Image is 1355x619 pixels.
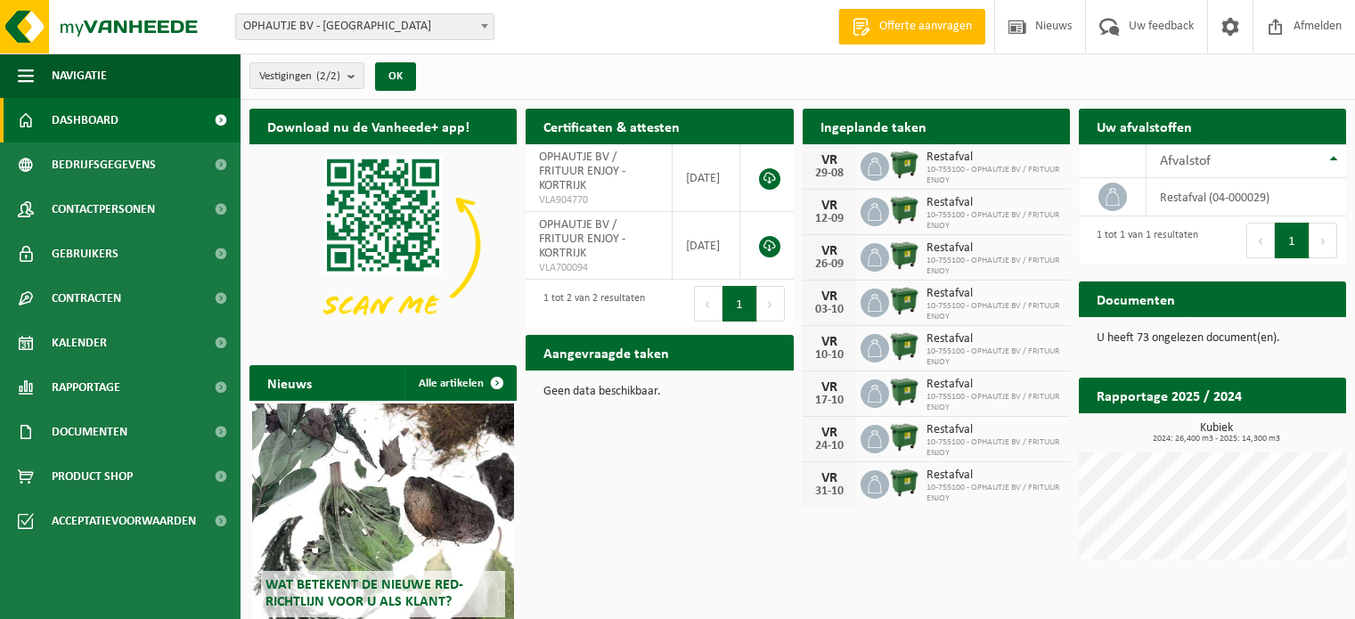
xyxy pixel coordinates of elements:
span: Rapportage [52,365,120,410]
div: VR [812,199,847,213]
img: WB-1100-HPE-GN-04 [889,331,919,362]
div: 29-08 [812,167,847,180]
span: 10-755100 - OPHAUTJE BV / FRITUUR ENJOY [926,256,1061,277]
button: Previous [694,286,722,322]
img: Download de VHEPlus App [249,144,517,345]
span: Offerte aanvragen [875,18,976,36]
span: Restafval [926,332,1061,346]
span: Documenten [52,410,127,454]
span: 10-755100 - OPHAUTJE BV / FRITUUR ENJOY [926,165,1061,186]
span: Navigatie [52,53,107,98]
a: Offerte aanvragen [838,9,985,45]
div: VR [812,380,847,395]
span: 10-755100 - OPHAUTJE BV / FRITUUR ENJOY [926,437,1061,459]
span: 10-755100 - OPHAUTJE BV / FRITUUR ENJOY [926,210,1061,232]
div: VR [812,153,847,167]
button: Vestigingen(2/2) [249,62,364,89]
span: Restafval [926,423,1061,437]
span: Gebruikers [52,232,118,276]
div: VR [812,426,847,440]
button: OK [375,62,416,91]
img: WB-1100-HPE-GN-04 [889,240,919,271]
span: Kalender [52,321,107,365]
span: Contracten [52,276,121,321]
div: 10-10 [812,349,847,362]
span: Bedrijfsgegevens [52,143,156,187]
h3: Kubiek [1088,422,1346,444]
span: Product Shop [52,454,133,499]
button: Previous [1246,223,1275,258]
span: 2024: 26,400 m3 - 2025: 14,300 m3 [1088,435,1346,444]
h2: Certificaten & attesten [526,109,698,143]
span: Restafval [926,287,1061,301]
span: Wat betekent de nieuwe RED-richtlijn voor u als klant? [265,578,463,609]
a: Bekijk rapportage [1213,412,1344,448]
h2: Ingeplande taken [803,109,944,143]
h2: Rapportage 2025 / 2024 [1079,378,1260,412]
img: WB-1100-HPE-GN-04 [889,150,919,180]
a: Alle artikelen [404,365,515,401]
p: U heeft 73 ongelezen document(en). [1097,332,1328,345]
span: VLA700094 [539,261,658,275]
span: OPHAUTJE BV / FRITUUR ENJOY - KORTRIJK [539,151,625,192]
img: WB-1100-HPE-GN-04 [889,195,919,225]
p: Geen data beschikbaar. [543,386,775,398]
div: VR [812,335,847,349]
div: 31-10 [812,485,847,498]
div: 24-10 [812,440,847,452]
td: [DATE] [673,212,741,280]
div: VR [812,244,847,258]
div: VR [812,289,847,304]
h2: Nieuws [249,365,330,400]
div: 12-09 [812,213,847,225]
h2: Uw afvalstoffen [1079,109,1210,143]
button: Next [757,286,785,322]
div: 1 tot 2 van 2 resultaten [535,284,645,323]
span: Restafval [926,151,1061,165]
button: 1 [722,286,757,322]
td: [DATE] [673,144,741,212]
h2: Aangevraagde taken [526,335,687,370]
button: Next [1310,223,1337,258]
span: 10-755100 - OPHAUTJE BV / FRITUUR ENJOY [926,483,1061,504]
td: restafval (04-000029) [1147,178,1346,216]
span: VLA904770 [539,193,658,208]
span: Afvalstof [1160,154,1211,168]
img: WB-1100-HPE-GN-04 [889,286,919,316]
div: 03-10 [812,304,847,316]
span: Vestigingen [259,63,340,90]
div: VR [812,471,847,485]
img: WB-1100-HPE-GN-04 [889,377,919,407]
span: Restafval [926,241,1061,256]
span: Acceptatievoorwaarden [52,499,196,543]
span: Restafval [926,378,1061,392]
h2: Documenten [1079,281,1193,316]
span: Restafval [926,468,1061,483]
span: 10-755100 - OPHAUTJE BV / FRITUUR ENJOY [926,301,1061,322]
img: WB-1100-HPE-GN-04 [889,468,919,498]
span: Dashboard [52,98,118,143]
span: OPHAUTJE BV - KORTRIJK [236,14,494,39]
span: 10-755100 - OPHAUTJE BV / FRITUUR ENJOY [926,346,1061,368]
span: OPHAUTJE BV / FRITUUR ENJOY - KORTRIJK [539,218,625,260]
span: OPHAUTJE BV - KORTRIJK [235,13,494,40]
span: Restafval [926,196,1061,210]
h2: Download nu de Vanheede+ app! [249,109,487,143]
button: 1 [1275,223,1310,258]
span: Contactpersonen [52,187,155,232]
div: 1 tot 1 van 1 resultaten [1088,221,1198,260]
div: 17-10 [812,395,847,407]
span: 10-755100 - OPHAUTJE BV / FRITUUR ENJOY [926,392,1061,413]
img: WB-1100-HPE-GN-04 [889,422,919,452]
div: 26-09 [812,258,847,271]
count: (2/2) [316,70,340,82]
